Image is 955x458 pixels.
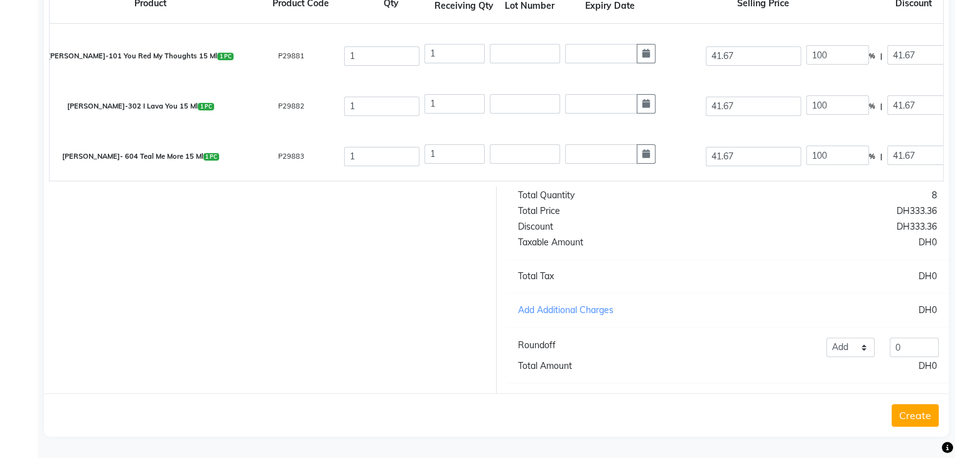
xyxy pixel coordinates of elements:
[727,236,946,249] div: DH0
[880,46,882,67] span: |
[509,304,728,317] div: Add Additional Charges
[880,96,882,117] span: |
[869,146,875,167] span: %
[241,43,342,69] div: P29881
[509,189,728,202] div: Total Quantity
[727,220,946,233] div: DH333.36
[40,144,241,169] div: [PERSON_NAME]- 604 Teal Me More 15 Ml
[869,96,875,117] span: %
[241,93,342,119] div: P29882
[869,46,875,67] span: %
[727,205,946,218] div: DH333.36
[880,146,882,167] span: |
[509,236,728,249] div: Taxable Amount
[892,404,939,427] button: Create
[518,339,556,352] div: Roundoff
[40,43,241,69] div: [PERSON_NAME]-101 You Red My Thoughts 15 Ml
[509,359,728,373] div: Total Amount
[198,103,214,110] span: 1 PC
[40,93,241,119] div: [PERSON_NAME]-302 I Lava You 15 Ml
[727,359,946,373] div: DH0
[241,144,342,169] div: P29883
[727,270,946,283] div: DH0
[727,304,946,317] div: DH0
[509,205,728,218] div: Total Price
[509,270,728,283] div: Total Tax
[727,189,946,202] div: 8
[509,220,728,233] div: Discount
[203,153,220,161] span: 1 PC
[217,53,234,60] span: 1 PC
